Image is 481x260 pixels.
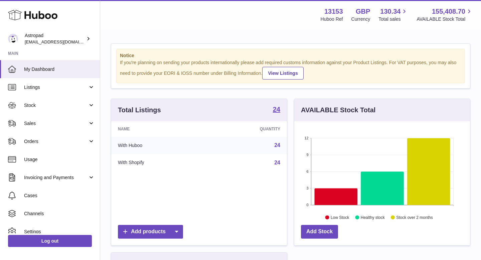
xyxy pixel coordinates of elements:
[273,106,280,113] strong: 24
[24,211,95,217] span: Channels
[118,225,183,239] a: Add products
[273,106,280,114] a: 24
[306,203,308,207] text: 0
[380,7,400,16] span: 130.34
[321,16,343,22] div: Huboo Ref
[25,32,85,45] div: Astropad
[111,137,206,154] td: With Huboo
[118,106,161,115] h3: Total Listings
[301,225,338,239] a: Add Stock
[356,7,370,16] strong: GBP
[378,7,408,22] a: 130.34 Total sales
[24,66,95,73] span: My Dashboard
[378,16,408,22] span: Total sales
[24,229,95,235] span: Settings
[24,192,95,199] span: Cases
[262,67,303,80] a: View Listings
[304,136,308,140] text: 12
[111,154,206,171] td: With Shopify
[324,7,343,16] strong: 13153
[417,16,473,22] span: AVAILABLE Stock Total
[111,121,206,137] th: Name
[24,84,88,91] span: Listings
[24,102,88,109] span: Stock
[432,7,465,16] span: 155,408.70
[24,120,88,127] span: Sales
[25,39,98,44] span: [EMAIL_ADDRESS][DOMAIN_NAME]
[120,59,461,80] div: If you're planning on sending your products internationally please add required customs informati...
[396,215,433,220] text: Stock over 2 months
[120,52,461,59] strong: Notice
[331,215,349,220] text: Low Stock
[351,16,370,22] div: Currency
[24,156,95,163] span: Usage
[306,169,308,173] text: 6
[8,34,18,44] img: matt@astropad.com
[361,215,385,220] text: Healthy stock
[8,235,92,247] a: Log out
[306,186,308,190] text: 3
[274,142,280,148] a: 24
[24,138,88,145] span: Orders
[206,121,287,137] th: Quantity
[274,160,280,165] a: 24
[301,106,375,115] h3: AVAILABLE Stock Total
[417,7,473,22] a: 155,408.70 AVAILABLE Stock Total
[306,153,308,157] text: 9
[24,174,88,181] span: Invoicing and Payments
